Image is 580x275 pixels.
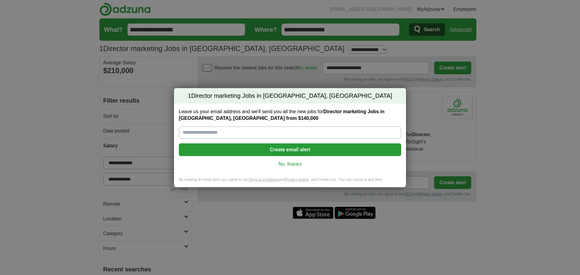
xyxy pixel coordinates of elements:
h2: Director marketing Jobs in [GEOGRAPHIC_DATA], [GEOGRAPHIC_DATA] [174,88,406,104]
span: 1 [188,92,191,100]
a: Terms & Conditions [248,177,279,182]
button: Create email alert [179,143,401,156]
a: No, thanks [184,161,396,168]
label: Leave us your email address and we'll send you all the new jobs for [179,108,401,122]
a: Privacy Notice [286,177,309,182]
div: By creating an email alert, you agree to our and , and Cookie Use. You can cancel at any time. [174,177,406,187]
